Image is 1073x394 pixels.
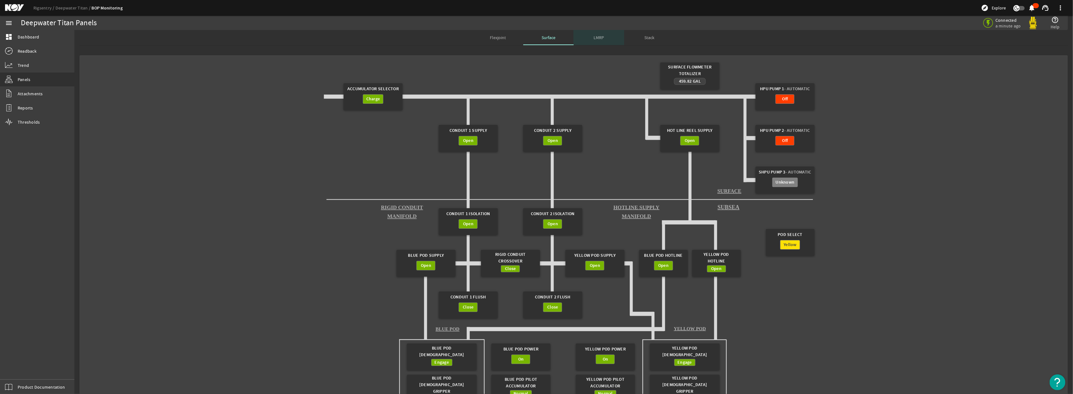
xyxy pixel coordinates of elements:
div: Blue Pod Hotline [642,250,685,261]
span: Off [782,96,788,102]
span: Panels [18,76,31,83]
div: Yellow Pod Hotline [695,250,738,265]
button: Open Resource Center [1050,374,1065,390]
div: HPU Pump 2 [758,125,811,136]
span: Off [782,138,788,144]
span: Thresholds [18,119,40,125]
button: more_vert [1053,0,1068,15]
span: 459.82 [679,78,692,84]
div: Accumulator Selector [346,83,399,94]
div: HPU Pump 1 [758,83,811,94]
div: Pod Select [768,229,812,240]
span: Open [590,262,600,269]
span: Charge [366,96,380,102]
div: Deepwater Titan Panels [21,20,97,26]
span: On [603,356,608,362]
div: Rigid Conduit Crossover [484,250,537,265]
a: BOP Monitoring [92,5,123,11]
span: Open [548,221,558,227]
span: Open [463,221,473,227]
span: LMRP [594,35,604,40]
img: Yellowpod.svg [1027,17,1039,29]
span: - Automatic [786,169,811,175]
span: Engage [435,359,449,366]
span: On [518,356,524,362]
div: Conduit 1 Supply [442,125,495,136]
div: Yellow Pod Power [579,344,632,355]
mat-icon: help_outline [1052,16,1059,24]
span: Product Documentation [18,384,65,390]
mat-icon: explore [981,4,989,12]
span: Gal [693,78,701,84]
span: Dashboard [18,34,39,40]
div: Conduit 1 Isolation [442,208,495,219]
span: Stack [644,35,654,40]
button: Explore [978,3,1008,13]
mat-icon: menu [5,19,13,27]
div: Blue Pod [DEMOGRAPHIC_DATA] [410,344,473,359]
span: Open [548,138,558,144]
span: Attachments [18,91,43,97]
span: Explore [992,5,1006,11]
div: Surface Flowmeter Totalizer [663,62,716,78]
div: Yellow Pod [DEMOGRAPHIC_DATA] [653,344,716,359]
span: Reports [18,105,33,111]
span: - Automatic [784,85,810,92]
div: Conduit 2 Isolation [526,208,579,219]
div: Conduit 2 Supply [526,125,579,136]
a: Deepwater Titan [55,5,92,11]
div: Yellow Pod Pilot Accumulator [579,375,632,390]
span: Open [463,138,473,144]
div: Hot Line Reel Supply [663,125,716,136]
span: Close [463,304,473,310]
mat-icon: support_agent [1041,4,1049,12]
span: Engage [678,359,692,366]
div: Conduit 1 Flush [442,291,495,303]
div: Conduit 2 Flush [526,291,579,303]
span: Trend [18,62,29,68]
span: Open [685,138,695,144]
span: Readback [18,48,37,54]
mat-icon: notifications [1028,4,1036,12]
span: - Automatic [784,127,810,134]
span: Yellow [784,242,797,248]
span: Unknown [776,179,795,185]
span: Flexjoint [490,35,506,40]
mat-icon: dashboard [5,33,13,41]
span: Close [547,304,558,310]
div: Blue Pod Power [494,344,547,355]
div: Yellow Pod Supply [568,250,621,261]
span: Open [711,266,722,272]
a: Rigsentry [33,5,55,11]
span: a minute ago [995,23,1022,29]
span: Help [1051,24,1060,30]
div: Blue Pod Supply [399,250,452,261]
span: Open [658,262,669,269]
div: Blue Pod Pilot Accumulator [494,375,547,390]
span: Open [421,262,431,269]
span: Surface [542,35,555,40]
span: Connected [995,17,1022,23]
span: Close [505,266,516,272]
div: SHPU Pump 3 [758,167,811,178]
